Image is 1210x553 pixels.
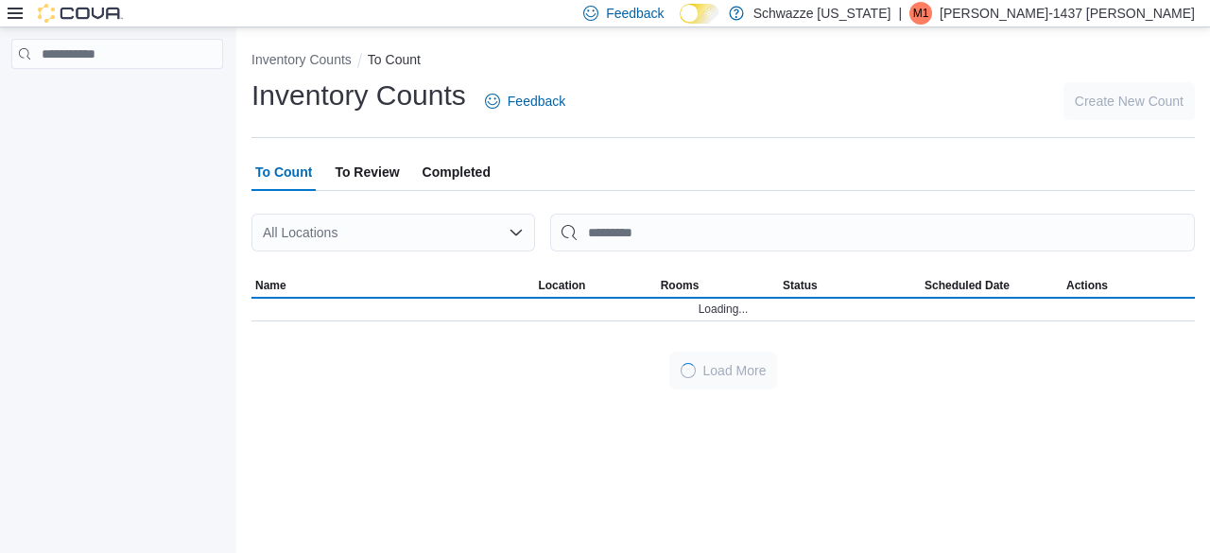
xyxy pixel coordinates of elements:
nav: Complex example [11,73,223,118]
input: Dark Mode [680,4,719,24]
span: Status [783,278,818,293]
button: Inventory Counts [251,52,352,67]
p: Schwazze [US_STATE] [753,2,891,25]
span: Location [538,278,585,293]
div: Mariah-1437 Marquez [909,2,932,25]
span: Name [255,278,286,293]
span: Loading [679,362,697,380]
button: Status [779,274,921,297]
span: M1 [913,2,929,25]
span: Scheduled Date [925,278,1010,293]
button: Open list of options [509,225,524,240]
span: Completed [423,153,491,191]
span: To Count [255,153,312,191]
button: Scheduled Date [921,274,1063,297]
button: LoadingLoad More [669,352,778,389]
p: [PERSON_NAME]-1437 [PERSON_NAME] [940,2,1195,25]
button: Location [534,274,656,297]
p: | [898,2,902,25]
span: Rooms [661,278,700,293]
span: Feedback [606,4,664,23]
span: Loading... [699,302,749,317]
button: Name [251,274,534,297]
span: Create New Count [1075,92,1184,111]
span: To Review [335,153,399,191]
span: Feedback [508,92,565,111]
button: Create New Count [1063,82,1195,120]
span: Actions [1066,278,1108,293]
h1: Inventory Counts [251,77,466,114]
nav: An example of EuiBreadcrumbs [251,50,1195,73]
button: To Count [368,52,421,67]
span: Load More [703,361,767,380]
a: Feedback [477,82,573,120]
span: Dark Mode [680,24,681,25]
button: Rooms [657,274,779,297]
img: Cova [38,4,123,23]
input: This is a search bar. After typing your query, hit enter to filter the results lower in the page. [550,214,1195,251]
